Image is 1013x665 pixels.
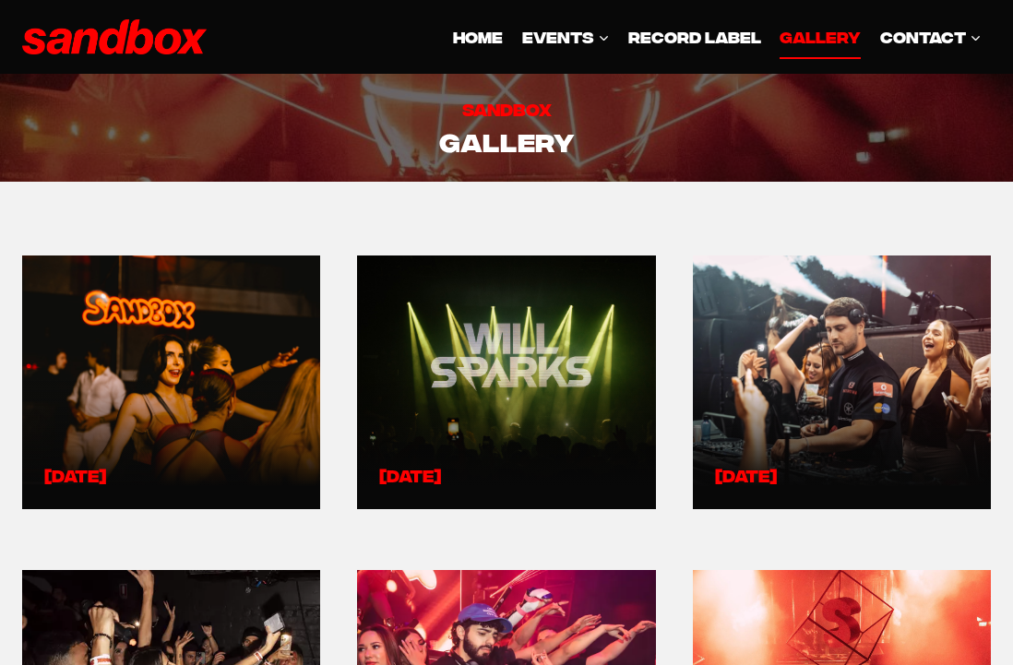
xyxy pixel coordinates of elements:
span: CONTACT [880,24,982,49]
span: EVENTS [522,24,610,49]
a: GALLERY [770,15,870,59]
h2: Gallery [22,121,991,160]
h6: Sandbox [22,96,991,121]
a: Record Label [619,15,770,59]
a: CONTACT [871,15,991,59]
img: Sandbox [22,19,207,55]
a: HOME [444,15,512,59]
nav: Primary Navigation [444,15,991,59]
a: EVENTS [513,15,619,59]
